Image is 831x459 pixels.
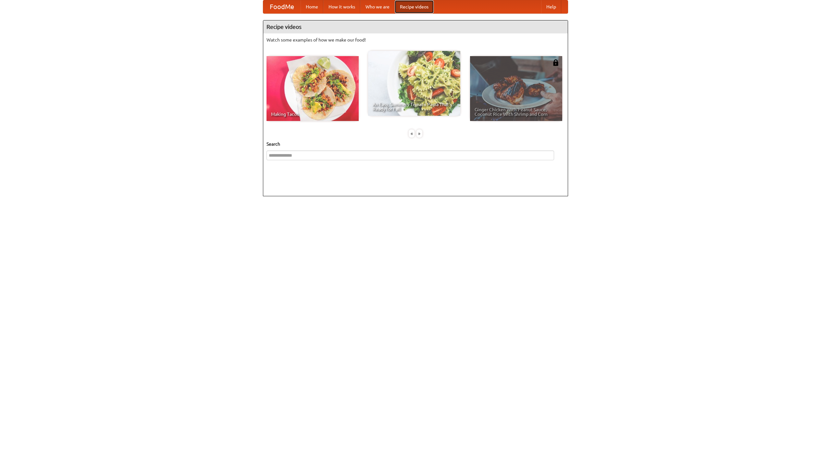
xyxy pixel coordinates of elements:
a: Home [301,0,323,13]
a: Help [541,0,561,13]
div: » [416,129,422,138]
h5: Search [267,141,564,147]
a: How it works [323,0,360,13]
a: An Easy, Summery Tomato Pasta That's Ready for Fall [368,51,460,116]
img: 483408.png [552,59,559,66]
a: Recipe videos [395,0,434,13]
div: « [409,129,415,138]
a: FoodMe [263,0,301,13]
span: An Easy, Summery Tomato Pasta That's Ready for Fall [373,102,456,111]
span: Making Tacos [271,112,354,116]
a: Making Tacos [267,56,359,121]
h4: Recipe videos [263,20,568,33]
a: Who we are [360,0,395,13]
p: Watch some examples of how we make our food! [267,37,564,43]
